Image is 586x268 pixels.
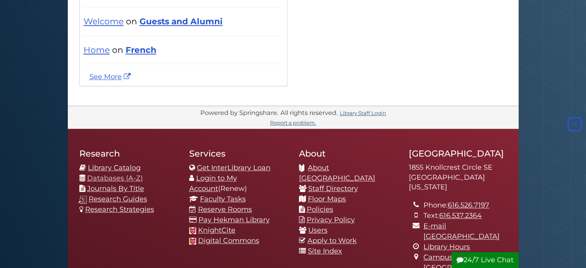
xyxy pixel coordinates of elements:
a: Home [84,45,110,55]
a: Digital Commons [198,236,259,245]
a: Privacy Policy [307,216,355,224]
li: Text: [423,211,507,221]
img: Calvin favicon logo [189,227,196,234]
a: Staff Directory [308,184,358,193]
a: Site Index [308,247,342,255]
a: Reserve Rooms [198,205,252,214]
a: Library Catalog [88,163,141,172]
button: 24/7 Live Chat [452,252,519,268]
h2: [GEOGRAPHIC_DATA] [409,148,507,159]
a: Databases (A-Z) [87,174,143,182]
a: Users [308,226,327,234]
a: Back to Top [566,120,584,128]
li: (Renew) [189,173,287,194]
li: Phone: [423,200,507,211]
a: Pay Hekman Library [198,216,270,224]
h2: Research [79,148,178,159]
div: All rights reserved. [279,109,339,116]
a: KnightCite [198,226,235,234]
a: Library Hours [423,243,470,251]
a: Report a problem. [270,120,316,126]
img: Calvin favicon logo [189,238,196,244]
a: Policies [307,205,333,214]
a: 616.526.7197 [448,201,489,209]
a: Journals By Title [87,184,144,193]
a: See more databases results [89,72,133,81]
img: research-guides-icon-white_37x37.png [79,196,87,204]
a: E-mail [GEOGRAPHIC_DATA] [423,222,500,241]
a: Research Guides [89,195,147,203]
a: Get InterLibrary Loan [197,163,270,172]
h2: About [299,148,397,159]
a: Faculty Tasks [200,195,246,203]
div: Powered by Springshare. [199,109,279,116]
a: Apply to Work [307,236,357,245]
a: About [GEOGRAPHIC_DATA] [299,163,375,182]
a: Floor Maps [308,195,346,203]
a: Welcome [84,16,124,26]
a: 616.537.2364 [439,211,482,220]
a: Login to My Account [189,174,237,193]
span: on [112,45,123,55]
h2: Services [189,148,287,159]
span: on [126,16,137,26]
address: 1855 Knollcrest Circle SE [GEOGRAPHIC_DATA][US_STATE] [409,163,507,192]
a: Library Staff Login [340,110,386,116]
a: Research Strategies [85,205,154,214]
a: French [126,45,156,55]
a: Guests and Alumni [139,16,223,26]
